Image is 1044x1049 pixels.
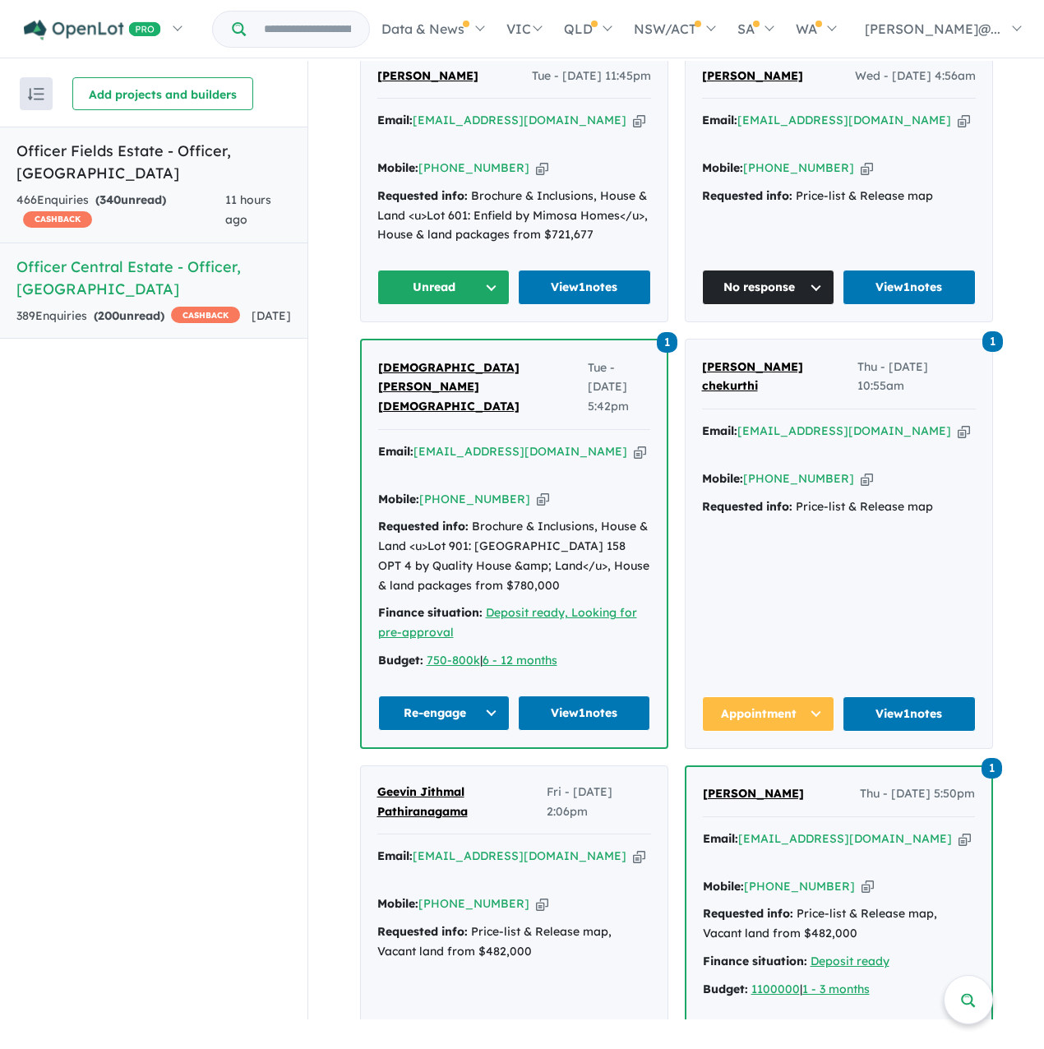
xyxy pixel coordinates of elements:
a: View1notes [843,696,976,732]
strong: Requested info: [702,188,792,203]
a: 1100000 [751,982,800,996]
button: Re-engage [378,695,510,731]
strong: Email: [377,113,413,127]
a: [EMAIL_ADDRESS][DOMAIN_NAME] [413,113,626,127]
a: [PERSON_NAME] [377,67,478,86]
div: Price-list & Release map [702,187,976,206]
span: [DATE] [252,308,291,323]
div: 389 Enquir ies [16,307,240,326]
a: 1 - 3 months [802,982,870,996]
a: Geevin Jithmal Pathiranagama [377,783,547,822]
span: Thu - [DATE] 10:55am [857,358,975,397]
button: Copy [959,830,971,848]
span: [DEMOGRAPHIC_DATA][PERSON_NAME][DEMOGRAPHIC_DATA] [378,360,520,414]
div: 466 Enquir ies [16,191,225,230]
a: View1notes [518,270,651,305]
a: [EMAIL_ADDRESS][DOMAIN_NAME] [413,848,626,863]
div: | [378,651,650,671]
span: 1 [982,331,1003,352]
a: [EMAIL_ADDRESS][DOMAIN_NAME] [737,113,951,127]
button: Add projects and builders [72,77,253,110]
input: Try estate name, suburb, builder or developer [249,12,366,47]
span: [PERSON_NAME] [703,786,804,801]
a: [PHONE_NUMBER] [743,160,854,175]
span: 1 [657,332,677,353]
strong: Requested info: [702,499,792,514]
button: Copy [861,470,873,488]
button: Copy [634,443,646,460]
a: Deposit ready, Looking for pre-approval [378,605,637,640]
span: CASHBACK [171,307,240,323]
span: CASHBACK [23,211,92,228]
strong: Mobile: [702,471,743,486]
span: [PERSON_NAME] chekurthi [702,359,803,394]
strong: Mobile: [702,160,743,175]
a: 750-800k [427,653,480,668]
strong: Requested info: [377,924,468,939]
a: [PHONE_NUMBER] [418,160,529,175]
a: View1notes [518,695,650,731]
strong: Mobile: [377,160,418,175]
button: Copy [861,159,873,177]
span: 200 [98,308,119,323]
a: [PERSON_NAME] [702,67,803,86]
strong: Requested info: [378,519,469,534]
div: Price-list & Release map, Vacant land from $482,000 [703,904,975,944]
strong: Email: [703,831,738,846]
button: Copy [536,159,548,177]
strong: Email: [378,444,413,459]
strong: Mobile: [378,492,419,506]
span: 11 hours ago [225,192,271,227]
a: [PHONE_NUMBER] [419,492,530,506]
span: Fri - [DATE] 2:06pm [547,783,650,822]
a: 6 - 12 months [483,653,557,668]
button: Appointment [702,696,835,732]
a: 1 [982,756,1002,779]
strong: ( unread) [95,192,166,207]
button: Copy [537,491,549,508]
a: [PHONE_NUMBER] [744,879,855,894]
strong: Email: [702,113,737,127]
a: [EMAIL_ADDRESS][DOMAIN_NAME] [738,831,952,846]
a: [PERSON_NAME] [703,784,804,804]
strong: Email: [377,848,413,863]
a: [EMAIL_ADDRESS][DOMAIN_NAME] [737,423,951,438]
strong: Finance situation: [703,954,807,968]
span: Thu - [DATE] 5:50pm [860,784,975,804]
div: Price-list & Release map [702,497,976,517]
span: [PERSON_NAME] [702,68,803,83]
strong: Budget: [703,982,748,996]
span: Tue - [DATE] 5:42pm [588,358,650,417]
button: No response [702,270,835,305]
span: Tue - [DATE] 11:45pm [532,67,651,86]
button: Copy [862,878,874,895]
button: Copy [958,423,970,440]
button: Copy [633,112,645,129]
span: [PERSON_NAME] [377,68,478,83]
div: Price-list & Release map, Vacant land from $482,000 [377,922,651,962]
div: Brochure & Inclusions, House & Land <u>Lot 901: [GEOGRAPHIC_DATA] 158 OPT 4 by Quality House &amp... [378,517,650,595]
strong: Mobile: [703,879,744,894]
button: Copy [633,848,645,865]
span: Geevin Jithmal Pathiranagama [377,784,468,819]
a: Deposit ready [811,954,889,968]
img: Openlot PRO Logo White [24,20,161,40]
a: [DEMOGRAPHIC_DATA][PERSON_NAME][DEMOGRAPHIC_DATA] [378,358,588,417]
button: Copy [536,895,548,913]
strong: ( unread) [94,308,164,323]
a: 1 [982,329,1003,351]
strong: Mobile: [377,896,418,911]
strong: Email: [702,423,737,438]
h5: Officer Central Estate - Officer , [GEOGRAPHIC_DATA] [16,256,291,300]
div: Brochure & Inclusions, House & Land <u>Lot 601: Enfield by Mimosa Homes</u>, House & land package... [377,187,651,245]
div: | [703,980,975,1000]
strong: Requested info: [377,188,468,203]
strong: Finance situation: [378,605,483,620]
span: Wed - [DATE] 4:56am [855,67,976,86]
